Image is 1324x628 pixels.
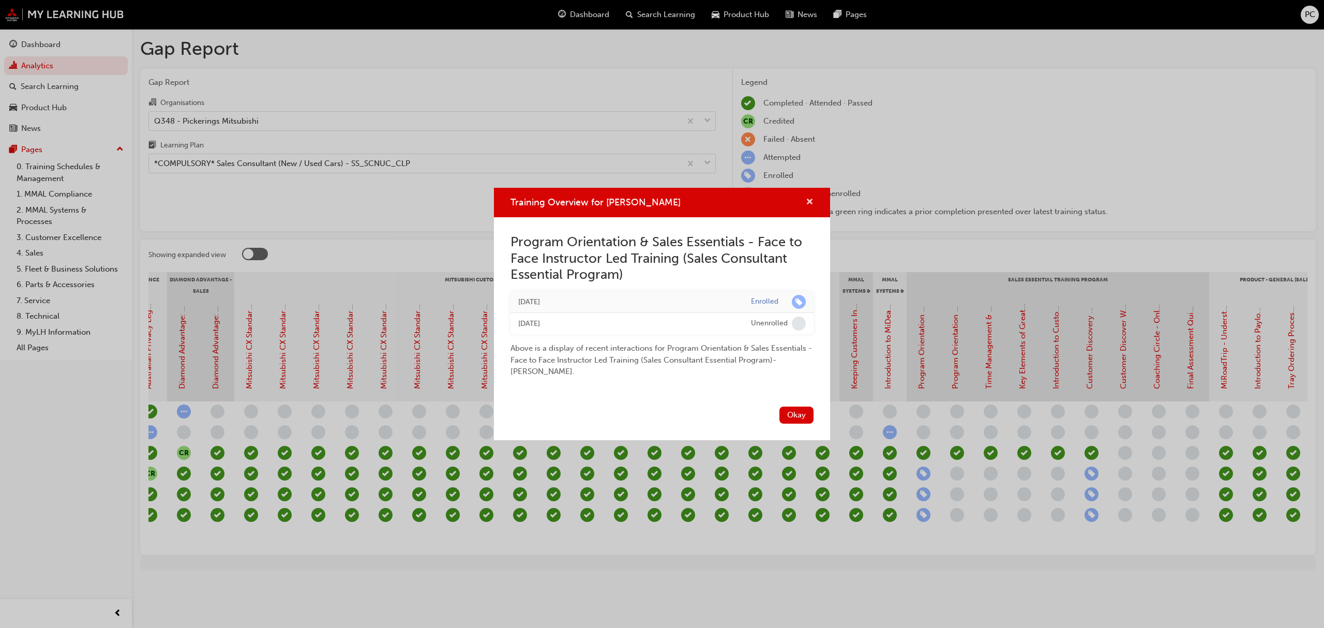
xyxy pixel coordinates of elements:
[792,317,806,331] span: learningRecordVerb_NONE-icon
[510,334,814,378] div: Above is a display of recent interactions for Program Orientation & Sales Essentials - Face to Fa...
[792,295,806,309] span: learningRecordVerb_ENROLL-icon
[751,297,778,307] div: Enrolled
[806,198,814,207] span: cross-icon
[779,407,814,424] button: Okay
[518,296,735,308] div: Thu Jun 19 2025 17:17:59 GMT+1000 (Australian Eastern Standard Time)
[510,197,681,208] span: Training Overview for [PERSON_NAME]
[806,196,814,209] button: cross-icon
[494,188,830,440] div: Training Overview for RYAN TASKE
[518,318,735,330] div: Mon Dec 30 2024 15:05:43 GMT+1000 (Australian Eastern Standard Time)
[751,319,788,328] div: Unenrolled
[510,234,814,283] h2: Program Orientation & Sales Essentials - Face to Face Instructor Led Training (Sales Consultant E...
